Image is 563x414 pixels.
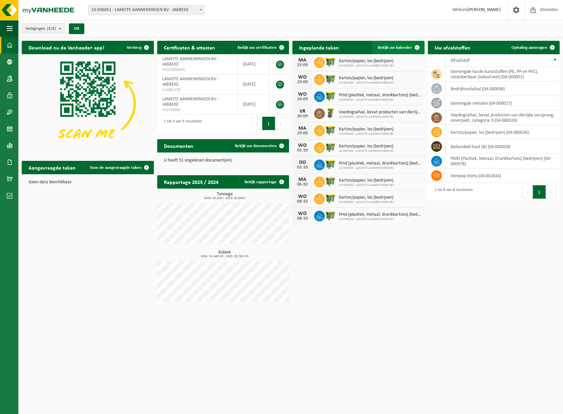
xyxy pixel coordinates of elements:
span: 2024: 51,440 m3 - 2025: 53,760 m3 [161,255,289,258]
span: Karton/papier, los (bedrijven) [339,195,394,200]
button: Next [546,185,556,199]
count: (3/3) [47,26,56,31]
button: Next [275,117,286,130]
span: 10-936050 - LAMOTE AANNEMINGEN BV [339,166,421,170]
div: DO [296,160,309,165]
img: Download de VHEPlus App [22,54,154,153]
span: LAMOTE AANNEMINGEN BV - JABBEKE [162,97,219,107]
div: WO [296,211,309,216]
span: 10-985586 - LAMOTE AANNEMINGEN BV [339,200,394,204]
p: U heeft 51 ongelezen document(en). [164,158,283,163]
img: WB-1100-HPE-GN-50 [325,159,336,170]
span: Voedingsafval, bevat producten van dierlijke oorsprong, onverpakt, categorie 3 [339,110,421,115]
span: Karton/papier, los (bedrijven) [339,76,394,81]
a: Ophaling aanvragen [506,41,559,54]
img: WB-1100-HPE-GN-50 [325,124,336,136]
h3: Kubiek [161,250,289,258]
span: LAMOTE AANNEMINGEN BV - JABBEKE [162,77,219,87]
td: [DATE] [238,54,269,74]
span: Karton/papier, los (bedrijven) [339,127,394,132]
td: verkoop items (04-001834) [446,169,560,183]
td: bedrijfsrestafval (04-000008) [446,82,560,96]
span: 10-985586 - LAMOTE AANNEMINGEN BV [339,149,394,153]
button: 1 [533,185,546,199]
div: WO [296,92,309,97]
div: 24-09 [296,80,309,85]
span: Karton/papier, los (bedrijven) [339,178,394,183]
div: 1 tot 3 van 3 resultaten [161,116,202,131]
a: Bekijk uw kalender [372,41,424,54]
button: OK [69,23,84,34]
h2: Documenten [157,139,200,152]
img: WB-1100-HPE-GN-50 [325,193,336,204]
span: 10-936050 - LAMOTE AANNEMINGEN BV [339,98,421,102]
span: 10-936050 - LAMOTE AANNEMINGEN BV [339,183,394,187]
div: 1 tot 8 van 8 resultaten [431,185,473,199]
span: Toon de aangevraagde taken [90,166,142,170]
span: Pmd (plastiek, metaal, drankkartons) (bedrijven) [339,212,421,217]
div: VR [296,109,309,114]
h2: Aangevraagde taken [22,161,82,174]
div: WO [296,75,309,80]
a: Toon de aangevraagde taken [84,161,153,174]
button: Previous [522,185,533,199]
div: 29-09 [296,131,309,136]
td: gemengde harde kunststoffen (PE, PP en PVC), recycleerbaar (industrieel) (04-000001) [446,67,560,82]
div: 22-09 [296,63,309,68]
span: Vestigingen [25,24,56,34]
td: gemengde metalen (04-000017) [446,96,560,110]
div: 01-10 [296,148,309,153]
a: Bekijk rapportage [239,175,288,189]
button: Verberg [121,41,153,54]
a: Bekijk uw documenten [229,139,288,152]
img: WB-1100-HPE-GN-50 [325,90,336,102]
span: Afvalstof [451,58,470,63]
h2: Certificaten & attesten [157,41,222,54]
span: 10-936051 - LAMOTE AANNEMINGEN BV - JABBEKE [89,5,204,15]
span: Bekijk uw kalender [378,45,412,50]
div: MA [296,58,309,63]
div: 26-09 [296,114,309,119]
div: 02-10 [296,165,309,170]
span: RED25004635 [162,67,232,73]
button: 1 [262,117,275,130]
img: WB-1100-HPE-GN-50 [325,73,336,85]
div: MA [296,126,309,131]
strong: [PERSON_NAME] [467,7,501,12]
span: Bekijk uw certificaten [238,45,277,50]
h3: Tonnage [161,192,289,200]
h2: Ingeplande taken [292,41,346,54]
span: 10-936051 - LAMOTE AANNEMINGEN BV - JABBEKE [88,5,204,15]
div: 06-10 [296,182,309,187]
td: [DATE] [238,74,269,94]
div: WO [296,143,309,148]
h2: Download nu de Vanheede+ app! [22,41,111,54]
p: Geen data beschikbaar. [28,180,147,185]
span: LAMOTE AANNEMINGEN BV - JABBEKE [162,57,219,67]
button: Previous [252,117,262,130]
td: karton/papier, los (bedrijven) (04-000026) [446,125,560,139]
h2: Rapportage 2025 / 2024 [157,175,225,188]
span: Karton/papier, los (bedrijven) [339,59,394,64]
span: VLA709085 [162,107,232,113]
span: 10-985586 - LAMOTE AANNEMINGEN BV [339,81,394,85]
span: Pmd (plastiek, metaal, drankkartons) (bedrijven) [339,93,421,98]
span: Verberg [127,45,142,50]
span: Pmd (plastiek, metaal, drankkartons) (bedrijven) [339,161,421,166]
button: Vestigingen(3/3) [22,23,65,33]
span: Ophaling aanvragen [511,45,547,50]
img: WB-1100-HPE-GN-50 [325,176,336,187]
td: [DATE] [238,94,269,114]
div: 24-09 [296,97,309,102]
span: 10-936050 - LAMOTE AANNEMINGEN BV [339,217,421,221]
img: WB-1100-HPE-GN-50 [325,210,336,221]
span: 10-936050 - LAMOTE AANNEMINGEN BV [339,64,394,68]
span: Bekijk uw documenten [235,144,277,148]
h2: Uw afvalstoffen [428,41,477,54]
span: 10-936050 - LAMOTE AANNEMINGEN BV [339,115,421,119]
div: WO [296,194,309,199]
span: Karton/papier, los (bedrijven) [339,144,394,149]
a: Bekijk uw certificaten [232,41,288,54]
div: 08-10 [296,216,309,221]
span: 2024: 50,280 t - 2025: 82,690 t [161,197,289,200]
